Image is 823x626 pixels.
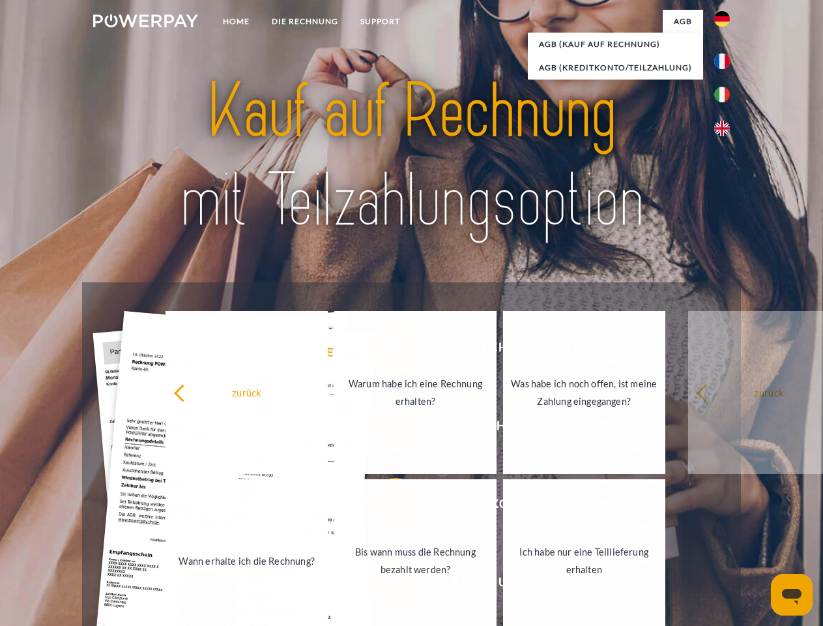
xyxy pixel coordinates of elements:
[528,56,703,80] a: AGB (Kreditkonto/Teilzahlung)
[528,33,703,56] a: AGB (Kauf auf Rechnung)
[124,63,699,250] img: title-powerpay_de.svg
[173,552,320,569] div: Wann erhalte ich die Rechnung?
[714,121,730,136] img: en
[342,375,489,410] div: Warum habe ich eine Rechnung erhalten?
[342,543,489,578] div: Bis wann muss die Rechnung bezahlt werden?
[503,311,665,474] a: Was habe ich noch offen, ist meine Zahlung eingegangen?
[714,87,730,102] img: it
[771,574,813,616] iframe: Schaltfläche zum Öffnen des Messaging-Fensters
[212,10,261,33] a: Home
[511,375,657,410] div: Was habe ich noch offen, ist meine Zahlung eingegangen?
[663,10,703,33] a: agb
[349,10,411,33] a: SUPPORT
[714,11,730,27] img: de
[173,383,320,401] div: zurück
[93,14,198,27] img: logo-powerpay-white.svg
[261,10,349,33] a: DIE RECHNUNG
[714,53,730,69] img: fr
[511,543,657,578] div: Ich habe nur eine Teillieferung erhalten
